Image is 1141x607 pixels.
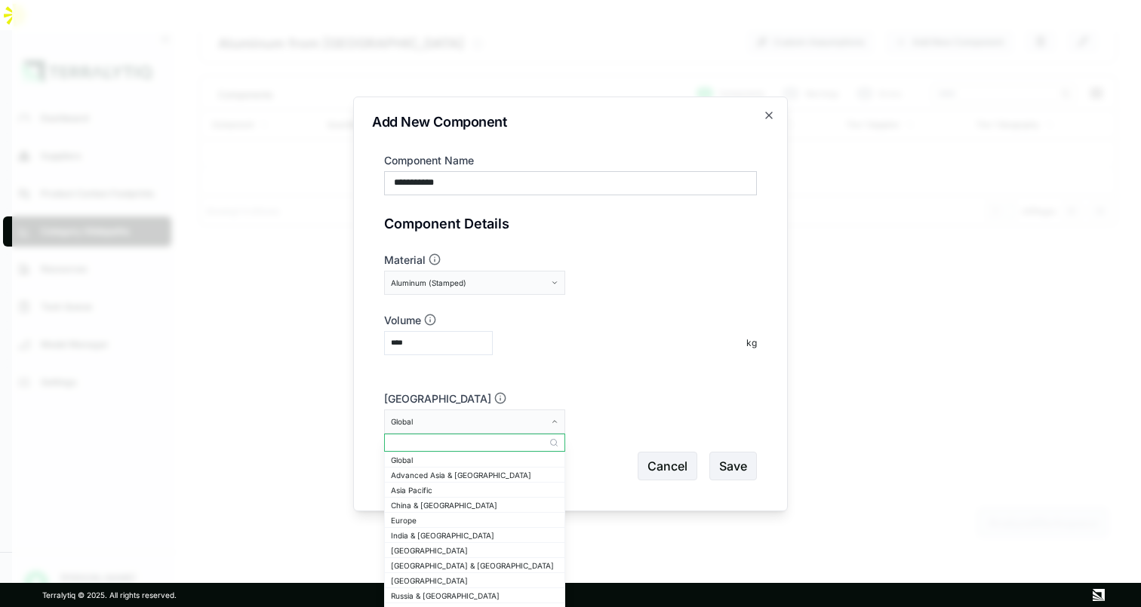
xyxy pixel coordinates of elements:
[737,337,757,349] div: kg
[391,486,558,495] div: Asia Pacific
[391,531,558,540] div: India & [GEOGRAPHIC_DATA]
[391,455,558,464] div: Global
[384,313,757,328] label: Volume
[391,561,558,570] div: [GEOGRAPHIC_DATA] & [GEOGRAPHIC_DATA]
[384,153,757,168] label: Component Name
[391,417,548,426] div: Global
[384,253,757,268] label: Material
[391,591,558,600] div: Russia & [GEOGRAPHIC_DATA]
[372,115,769,129] h2: Add New Component
[709,452,757,480] button: Save
[391,471,558,480] div: Advanced Asia & [GEOGRAPHIC_DATA]
[391,576,558,585] div: [GEOGRAPHIC_DATA]
[391,501,558,510] div: China & [GEOGRAPHIC_DATA]
[384,213,757,235] div: Component Details
[384,271,565,295] button: Aluminum (Stamped)
[638,452,697,480] button: Cancel
[391,516,558,525] div: Europe
[384,391,757,406] label: [GEOGRAPHIC_DATA]
[391,546,558,555] div: [GEOGRAPHIC_DATA]
[391,278,548,287] div: Aluminum (Stamped)
[384,409,565,434] button: Global
[1093,589,1105,601] img: Terralytiq logo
